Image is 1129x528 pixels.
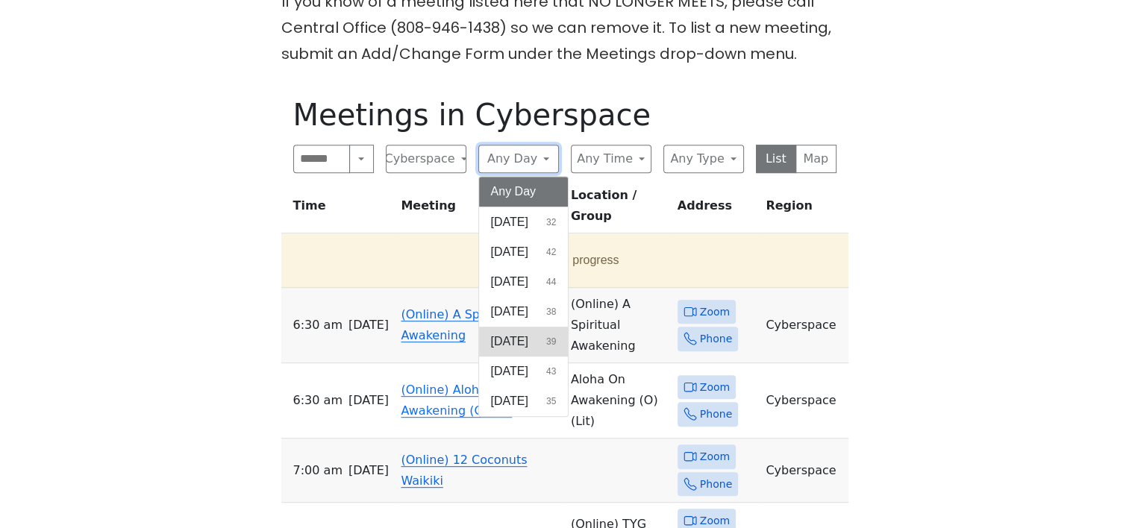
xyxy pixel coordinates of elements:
[491,303,528,321] span: [DATE]
[571,145,651,173] button: Any Time
[546,216,556,229] span: 32 results
[546,305,556,318] span: 38 results
[546,395,556,408] span: 35 results
[756,145,797,173] button: List
[491,392,528,410] span: [DATE]
[478,176,569,417] div: Any Day
[479,237,569,267] button: [DATE]42 results
[348,390,389,411] span: [DATE]
[479,356,569,386] button: [DATE]43 results
[491,243,528,261] span: [DATE]
[700,475,732,494] span: Phone
[293,145,351,173] input: Search
[700,405,732,424] span: Phone
[700,378,730,397] span: Zoom
[293,315,343,336] span: 6:30 AM
[293,460,343,481] span: 7:00 AM
[565,288,672,363] td: (Online) A Spiritual Awakening
[546,335,556,348] span: 39 results
[760,288,848,363] td: Cyberspace
[795,145,836,173] button: Map
[700,330,732,348] span: Phone
[565,363,672,439] td: Aloha On Awakening (O) (Lit)
[546,365,556,378] span: 43 results
[479,267,569,297] button: [DATE]44 results
[386,145,466,173] button: Cyberspace
[565,185,672,233] th: Location / Group
[281,185,395,233] th: Time
[479,386,569,416] button: [DATE]35 results
[293,97,836,133] h1: Meetings in Cyberspace
[401,453,527,488] a: (Online) 12 Coconuts Waikiki
[663,145,744,173] button: Any Type
[479,327,569,356] button: [DATE]39 results
[491,213,528,231] span: [DATE]
[348,315,389,336] span: [DATE]
[401,307,514,342] a: (Online) A Spiritual Awakening
[700,303,730,321] span: Zoom
[287,239,836,281] button: 1 meeting in progress
[479,297,569,327] button: [DATE]38 results
[293,390,343,411] span: 6:30 AM
[760,363,848,439] td: Cyberspace
[348,460,389,481] span: [DATE]
[546,245,556,259] span: 42 results
[760,439,848,503] td: Cyberspace
[491,333,528,351] span: [DATE]
[479,177,569,207] button: Any Day
[349,145,373,173] button: Search
[700,447,730,466] span: Zoom
[672,185,760,233] th: Address
[395,185,564,233] th: Meeting
[491,362,528,380] span: [DATE]
[479,207,569,237] button: [DATE]32 results
[760,185,848,233] th: Region
[401,383,512,418] a: (Online) Aloha On Awakening (O)(Lit)
[546,275,556,289] span: 44 results
[478,145,559,173] button: Any Day
[491,273,528,291] span: [DATE]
